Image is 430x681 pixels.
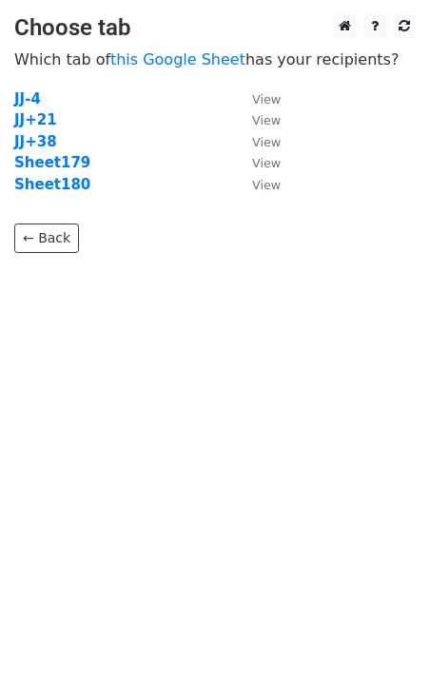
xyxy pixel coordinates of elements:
small: View [252,156,281,170]
a: Sheet180 [14,176,90,193]
a: JJ+21 [14,111,57,128]
a: JJ-4 [14,90,41,107]
a: View [233,111,281,128]
a: this Google Sheet [110,50,245,68]
small: View [252,135,281,149]
a: View [233,176,281,193]
h3: Choose tab [14,14,416,42]
a: ← Back [14,224,79,253]
a: View [233,154,281,171]
a: View [233,133,281,150]
a: JJ+38 [14,133,57,150]
a: View [233,90,281,107]
small: View [252,178,281,192]
small: View [252,92,281,107]
a: Sheet179 [14,154,90,171]
small: View [252,113,281,127]
p: Which tab of has your recipients? [14,49,416,69]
